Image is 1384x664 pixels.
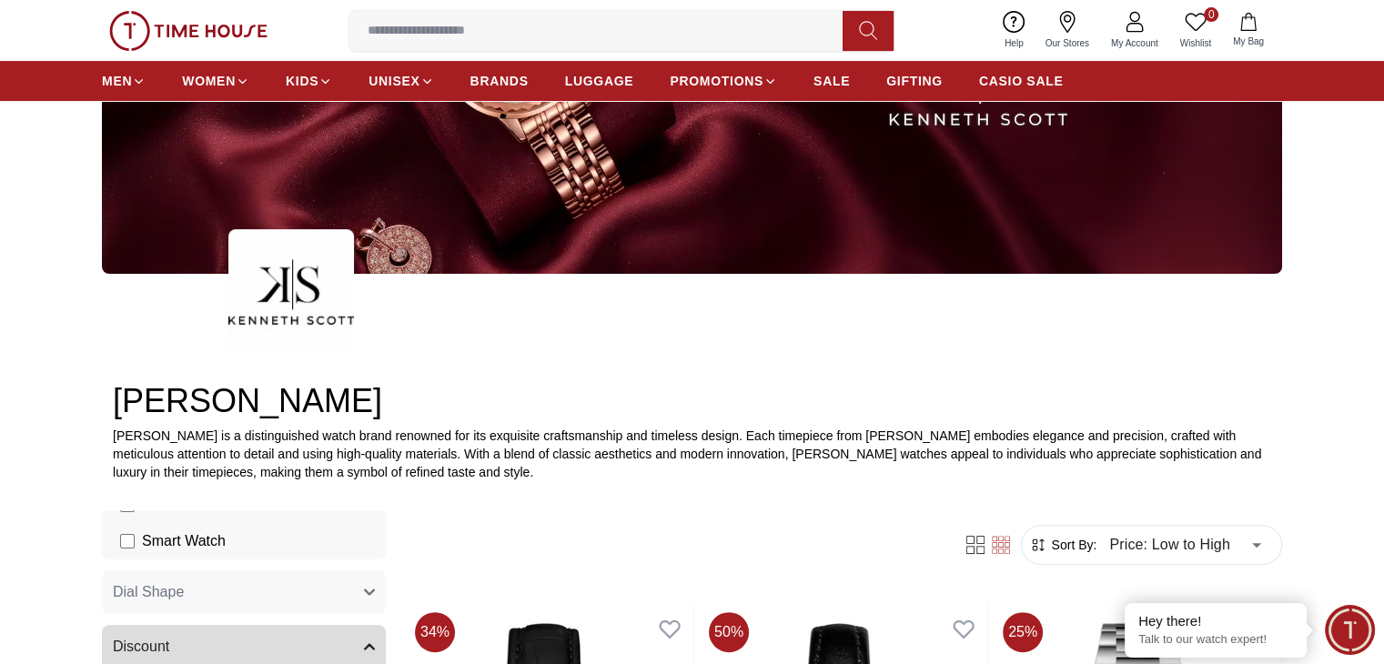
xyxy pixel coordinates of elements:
button: Dial Shape [102,570,386,614]
input: Smart Watch [120,534,135,548]
a: KIDS [286,65,332,97]
span: Our Stores [1038,36,1096,50]
a: CASIO SALE [979,65,1064,97]
a: Help [994,7,1035,54]
div: Chat Widget [1325,605,1375,655]
a: UNISEX [369,65,433,97]
a: SALE [813,65,850,97]
span: PROMOTIONS [670,72,763,90]
span: SALE [813,72,850,90]
a: LUGGAGE [565,65,634,97]
span: CASIO SALE [979,72,1064,90]
span: Discount [113,636,169,658]
a: Our Stores [1035,7,1100,54]
span: Wishlist [1173,36,1218,50]
span: LUGGAGE [565,72,634,90]
span: MEN [102,72,132,90]
span: Sort By: [1047,536,1096,554]
span: WOMEN [182,72,236,90]
div: Hey there! [1138,612,1293,630]
span: 0 [1204,7,1218,22]
a: GIFTING [886,65,943,97]
img: ... [228,229,354,355]
span: My Bag [1226,35,1271,48]
span: Dial Shape [113,581,184,603]
button: My Bag [1222,9,1275,52]
a: MEN [102,65,146,97]
h2: [PERSON_NAME] [113,383,1271,419]
button: Sort By: [1029,536,1096,554]
span: Smart Watch [142,530,226,552]
a: BRANDS [470,65,529,97]
span: 50 % [709,612,749,652]
span: BRANDS [470,72,529,90]
span: My Account [1104,36,1166,50]
div: Price: Low to High [1096,519,1274,570]
span: 25 % [1003,612,1043,652]
span: Help [997,36,1031,50]
a: 0Wishlist [1169,7,1222,54]
span: GIFTING [886,72,943,90]
span: KIDS [286,72,318,90]
a: WOMEN [182,65,249,97]
img: ... [109,11,268,51]
span: UNISEX [369,72,419,90]
a: PROMOTIONS [670,65,777,97]
p: [PERSON_NAME] is a distinguished watch brand renowned for its exquisite craftsmanship and timeles... [113,427,1271,481]
p: Talk to our watch expert! [1138,632,1293,648]
span: 34 % [415,612,455,652]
